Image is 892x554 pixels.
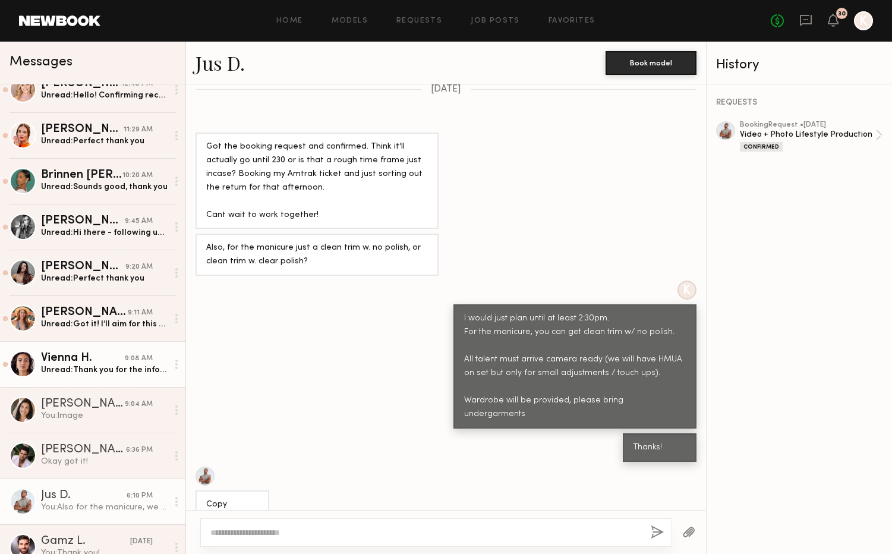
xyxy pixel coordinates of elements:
[606,51,696,75] button: Book model
[125,216,153,227] div: 9:45 AM
[464,312,686,421] div: I would just plan until at least 2:30pm. For the manicure, you can get clean trim w/ no polish. A...
[41,307,128,319] div: [PERSON_NAME]
[127,490,153,502] div: 6:10 PM
[716,58,882,72] div: History
[41,456,168,467] div: Okay got it!
[838,11,846,17] div: 30
[740,121,882,152] a: bookingRequest •[DATE]Video + Photo Lifestyle ProductionConfirmed
[41,261,125,273] div: [PERSON_NAME]
[125,399,153,410] div: 9:04 AM
[431,84,461,95] span: [DATE]
[740,121,875,129] div: booking Request • [DATE]
[549,17,595,25] a: Favorites
[206,140,428,222] div: Got the booking request and confirmed. Think it’ll actually go until 230 or is that a rough time ...
[41,319,168,330] div: Unread: Got it! I’ll aim for this color and keep the receipt. Thank you.
[41,398,125,410] div: [PERSON_NAME]
[41,136,168,147] div: Unread: Perfect thank you
[41,273,168,284] div: Unread: Perfect thank you
[471,17,520,25] a: Job Posts
[854,11,873,30] a: K
[122,170,153,181] div: 10:20 AM
[332,17,368,25] a: Models
[740,129,875,140] div: Video + Photo Lifestyle Production
[740,142,783,152] div: Confirmed
[606,57,696,67] a: Book model
[128,307,153,319] div: 9:11 AM
[41,227,168,238] div: Unread: Hi there - following up on the above. Thank you!
[41,444,126,456] div: [PERSON_NAME]
[396,17,442,25] a: Requests
[41,124,124,136] div: [PERSON_NAME]
[716,99,882,107] div: REQUESTS
[633,441,686,455] div: Thanks!
[41,352,125,364] div: Vienna H.
[124,124,153,136] div: 11:29 AM
[41,215,125,227] div: [PERSON_NAME]
[125,353,153,364] div: 9:08 AM
[41,364,168,376] div: Unread: Thank you for the info! Confirming
[125,262,153,273] div: 9:20 AM
[41,490,127,502] div: Jus D.
[121,78,153,90] div: 12:48 PM
[41,536,130,547] div: Gamz L.
[41,410,168,421] div: You: Image
[196,50,245,75] a: Jus D.
[130,536,153,547] div: [DATE]
[41,502,168,513] div: You: Also for the manicure, we can reimburse up to $40, please save your receipt. Thanks!
[41,181,168,193] div: Unread: Sounds good, thank you
[126,445,153,456] div: 6:36 PM
[10,55,73,69] span: Messages
[41,90,168,101] div: Unread: Hello! Confirming receipt! Ok, sounds good. Thank you!
[206,498,259,512] div: Copy
[276,17,303,25] a: Home
[41,169,122,181] div: Brinnen [PERSON_NAME]
[206,241,428,269] div: Also, for the manicure just a clean trim w. no polish, or clean trim w. clear polish?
